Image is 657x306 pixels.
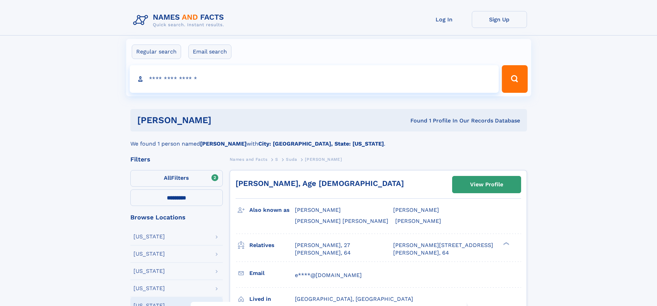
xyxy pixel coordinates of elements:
button: Search Button [502,65,527,93]
div: [US_STATE] [133,268,165,274]
a: Log In [417,11,472,28]
img: Logo Names and Facts [130,11,230,30]
div: [US_STATE] [133,286,165,291]
span: [PERSON_NAME] [305,157,342,162]
a: Names and Facts [230,155,268,164]
label: Filters [130,170,223,187]
a: [PERSON_NAME], Age [DEMOGRAPHIC_DATA] [236,179,404,188]
h1: [PERSON_NAME] [137,116,311,125]
span: Suda [286,157,297,162]
div: We found 1 person named with . [130,131,527,148]
span: S [275,157,278,162]
h3: Email [249,267,295,279]
b: [PERSON_NAME] [200,140,247,147]
h3: Also known as [249,204,295,216]
span: [PERSON_NAME] [395,218,441,224]
a: [PERSON_NAME], 27 [295,241,350,249]
a: S [275,155,278,164]
span: [PERSON_NAME] [295,207,341,213]
div: Browse Locations [130,214,223,220]
label: Regular search [132,45,181,59]
span: [PERSON_NAME] [393,207,439,213]
a: [PERSON_NAME], 64 [295,249,351,257]
span: All [164,175,171,181]
a: [PERSON_NAME][STREET_ADDRESS] [393,241,493,249]
a: Sign Up [472,11,527,28]
h3: Lived in [249,293,295,305]
label: Email search [188,45,231,59]
a: View Profile [452,176,521,193]
input: search input [130,65,499,93]
div: ❯ [501,241,510,246]
span: [GEOGRAPHIC_DATA], [GEOGRAPHIC_DATA] [295,296,413,302]
a: Suda [286,155,297,164]
div: View Profile [470,177,503,193]
span: [PERSON_NAME] [PERSON_NAME] [295,218,388,224]
div: Found 1 Profile In Our Records Database [311,117,520,125]
div: [US_STATE] [133,234,165,239]
div: Filters [130,156,223,162]
b: City: [GEOGRAPHIC_DATA], State: [US_STATE] [258,140,384,147]
h3: Relatives [249,239,295,251]
a: [PERSON_NAME], 64 [393,249,449,257]
div: [US_STATE] [133,251,165,257]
